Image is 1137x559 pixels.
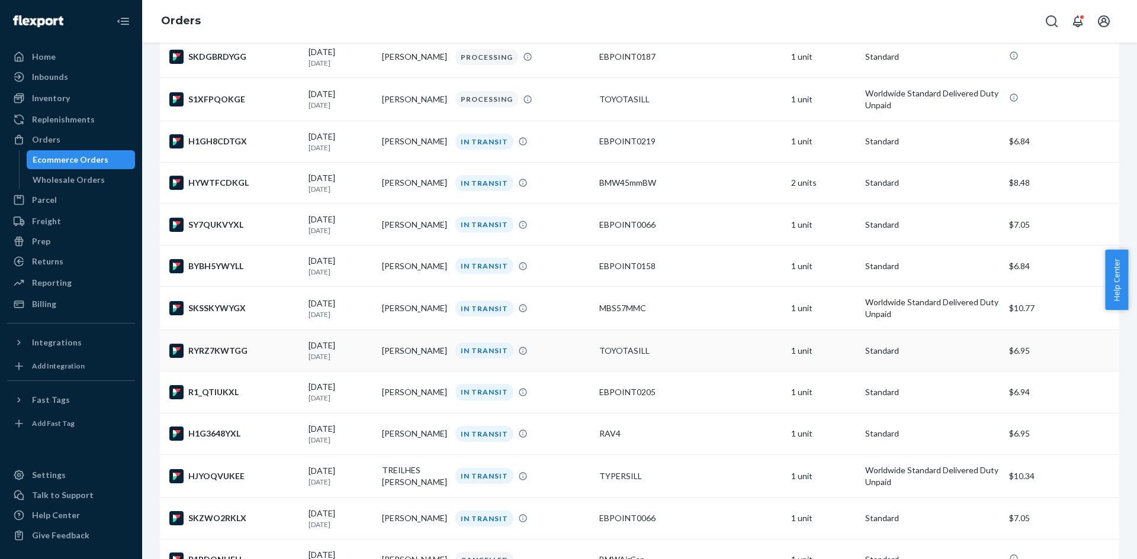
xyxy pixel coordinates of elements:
[7,47,135,66] a: Home
[169,511,299,525] div: SKZWO2RKLX
[786,371,860,413] td: 1 unit
[786,245,860,287] td: 1 unit
[599,386,782,398] div: EBPOINT0205
[786,204,860,245] td: 1 unit
[455,384,513,400] div: IN TRANSIT
[455,342,513,358] div: IN TRANSIT
[309,267,372,277] p: [DATE]
[599,51,782,63] div: EBPOINT0187
[786,162,860,203] td: 2 units
[455,217,513,232] div: IN TRANSIT
[1004,204,1119,245] td: $7.05
[7,333,135,352] button: Integrations
[169,92,299,106] div: S1XFPQOKGE
[309,184,372,194] p: [DATE]
[7,232,135,251] a: Prep
[599,428,782,440] div: RAV4
[786,287,860,330] td: 1 unit
[169,301,299,315] div: SKSSKYWYGX
[1004,245,1119,287] td: $6.84
[377,287,451,330] td: [PERSON_NAME]
[455,175,513,191] div: IN TRANSIT
[32,394,70,406] div: Fast Tags
[377,204,451,245] td: [PERSON_NAME]
[161,14,201,27] a: Orders
[865,345,1000,357] p: Standard
[32,235,50,247] div: Prep
[169,426,299,441] div: H1G3648YXL
[169,50,299,64] div: SKDGBRDYGG
[455,468,513,484] div: IN TRANSIT
[377,371,451,413] td: [PERSON_NAME]
[169,176,299,190] div: HYWTFCDKGL
[455,134,513,150] div: IN TRANSIT
[309,46,372,68] div: [DATE]
[786,497,860,539] td: 1 unit
[32,215,61,227] div: Freight
[32,92,70,104] div: Inventory
[377,77,451,121] td: [PERSON_NAME]
[599,260,782,272] div: EBPOINT0158
[7,67,135,86] a: Inbounds
[309,519,372,529] p: [DATE]
[32,509,80,521] div: Help Center
[7,252,135,271] a: Returns
[169,385,299,399] div: R1_QTIUKXL
[7,486,135,505] a: Talk to Support
[309,423,372,445] div: [DATE]
[309,309,372,319] p: [DATE]
[786,36,860,77] td: 1 unit
[33,174,105,186] div: Wholesale Orders
[377,245,451,287] td: [PERSON_NAME]
[786,77,860,121] td: 1 unit
[1004,454,1119,497] td: $10.34
[599,93,782,105] div: TOYOTASILL
[455,49,518,65] div: PROCESSING
[32,256,63,267] div: Returns
[865,177,1000,189] p: Standard
[599,302,782,314] div: MBS57MMC
[169,218,299,232] div: SY7QUKVYXL
[7,190,135,209] a: Parcel
[7,273,135,292] a: Reporting
[1105,250,1128,310] span: Help Center
[32,361,85,371] div: Add Integration
[32,529,89,541] div: Give Feedback
[1040,9,1064,33] button: Open Search Box
[1004,162,1119,203] td: $8.48
[599,219,782,231] div: EBPOINT0066
[377,454,451,497] td: TREILHES [PERSON_NAME]
[377,413,451,454] td: [PERSON_NAME]
[7,130,135,149] a: Orders
[7,110,135,129] a: Replenishments
[169,344,299,358] div: RYRZ7KWTGG
[309,255,372,277] div: [DATE]
[7,390,135,409] button: Fast Tags
[7,89,135,108] a: Inventory
[865,512,1000,524] p: Standard
[32,489,94,501] div: Talk to Support
[1004,371,1119,413] td: $6.94
[309,298,372,319] div: [DATE]
[455,426,513,442] div: IN TRANSIT
[865,428,1000,440] p: Standard
[1004,413,1119,454] td: $6.95
[1004,497,1119,539] td: $7.05
[7,414,135,433] a: Add Fast Tag
[377,162,451,203] td: [PERSON_NAME]
[1066,9,1090,33] button: Open notifications
[599,470,782,482] div: TYPERSILL
[309,381,372,403] div: [DATE]
[309,225,372,235] p: [DATE]
[7,295,135,314] a: Billing
[32,277,72,289] div: Reporting
[309,435,372,445] p: [DATE]
[111,9,135,33] button: Close Navigation
[309,393,372,403] p: [DATE]
[599,512,782,524] div: EBPOINT0066
[27,170,136,189] a: Wholesale Orders
[599,345,782,357] div: TOYOTASILL
[7,506,135,525] a: Help Center
[455,510,513,526] div: IN TRANSIT
[32,469,66,481] div: Settings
